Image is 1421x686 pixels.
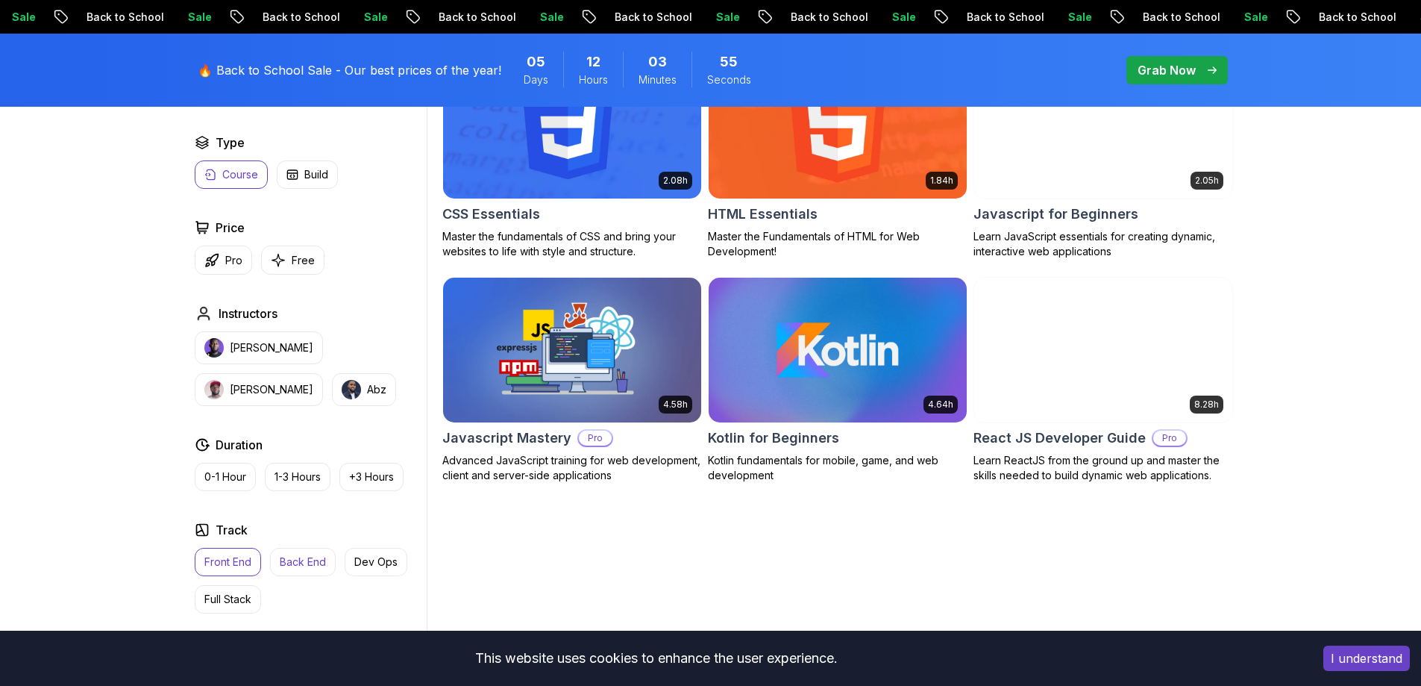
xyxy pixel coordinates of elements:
[342,380,361,399] img: instructor img
[648,52,667,72] span: 3 Minutes
[195,373,323,406] button: instructor img[PERSON_NAME]
[443,278,701,422] img: Javascript Mastery card
[222,167,258,182] p: Course
[707,72,751,87] span: Seconds
[708,229,967,259] p: Master the Fundamentals of HTML for Web Development!
[579,431,612,446] p: Pro
[354,555,398,570] p: Dev Ops
[195,585,261,614] button: Full Stack
[198,61,501,79] p: 🔥 Back to School Sale - Our best prices of the year!
[1195,175,1219,187] p: 2.05h
[346,10,394,25] p: Sale
[204,338,224,358] img: instructor img
[339,463,404,491] button: +3 Hours
[973,204,1138,225] h2: Javascript for Beginners
[225,253,242,268] p: Pro
[195,463,256,491] button: 0-1 Hour
[345,548,407,576] button: Dev Ops
[1323,646,1410,671] button: Accept cookies
[195,331,323,364] button: instructor img[PERSON_NAME]
[1301,10,1402,25] p: Back to School
[522,10,570,25] p: Sale
[332,373,396,406] button: instructor imgAbz
[265,463,330,491] button: 1-3 Hours
[973,277,1233,483] a: React JS Developer Guide card8.28hReact JS Developer GuideProLearn ReactJS from the ground up and...
[1050,10,1098,25] p: Sale
[973,453,1233,483] p: Learn ReactJS from the ground up and master the skills needed to build dynamic web applications.
[204,380,224,399] img: instructor img
[708,453,967,483] p: Kotlin fundamentals for mobile, game, and web development
[277,160,338,189] button: Build
[527,52,545,72] span: 5 Days
[708,428,839,449] h2: Kotlin for Beginners
[216,436,263,454] h2: Duration
[709,278,967,422] img: Kotlin for Beginners card
[974,278,1232,422] img: React JS Developer Guide card
[930,175,953,187] p: 1.84h
[928,399,953,411] p: 4.64h
[245,10,346,25] p: Back to School
[442,229,702,259] p: Master the fundamentals of CSS and bring your websites to life with style and structure.
[773,10,874,25] p: Back to School
[204,470,246,484] p: 0-1 Hour
[597,10,698,25] p: Back to School
[1138,61,1196,79] p: Grab Now
[11,642,1301,675] div: This website uses cookies to enhance the user experience.
[1194,399,1219,411] p: 8.28h
[204,592,251,607] p: Full Stack
[663,399,688,411] p: 4.58h
[973,229,1233,259] p: Learn JavaScript essentials for creating dynamic, interactive web applications
[874,10,922,25] p: Sale
[586,52,600,72] span: 12 Hours
[69,10,170,25] p: Back to School
[421,10,522,25] p: Back to School
[204,555,251,570] p: Front End
[195,246,252,275] button: Pro
[216,521,248,539] h2: Track
[720,52,738,72] span: 55 Seconds
[524,72,548,87] span: Days
[698,10,746,25] p: Sale
[1125,10,1226,25] p: Back to School
[170,10,218,25] p: Sale
[292,253,315,268] p: Free
[349,470,394,484] p: +3 Hours
[195,160,268,189] button: Course
[663,175,688,187] p: 2.08h
[270,548,336,576] button: Back End
[219,305,277,322] h2: Instructors
[708,277,967,483] a: Kotlin for Beginners card4.64hKotlin for BeginnersKotlin fundamentals for mobile, game, and web d...
[442,428,571,449] h2: Javascript Mastery
[442,277,702,483] a: Javascript Mastery card4.58hJavascript MasteryProAdvanced JavaScript training for web development...
[579,72,608,87] span: Hours
[708,204,818,225] h2: HTML Essentials
[275,470,321,484] p: 1-3 Hours
[261,246,324,275] button: Free
[639,72,677,87] span: Minutes
[195,548,261,576] button: Front End
[949,10,1050,25] p: Back to School
[1153,431,1186,446] p: Pro
[442,204,540,225] h2: CSS Essentials
[280,555,326,570] p: Back End
[230,340,313,355] p: [PERSON_NAME]
[367,382,386,397] p: Abz
[442,453,702,483] p: Advanced JavaScript training for web development, client and server-side applications
[216,219,245,237] h2: Price
[230,382,313,397] p: [PERSON_NAME]
[973,428,1146,449] h2: React JS Developer Guide
[1226,10,1274,25] p: Sale
[304,167,328,182] p: Build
